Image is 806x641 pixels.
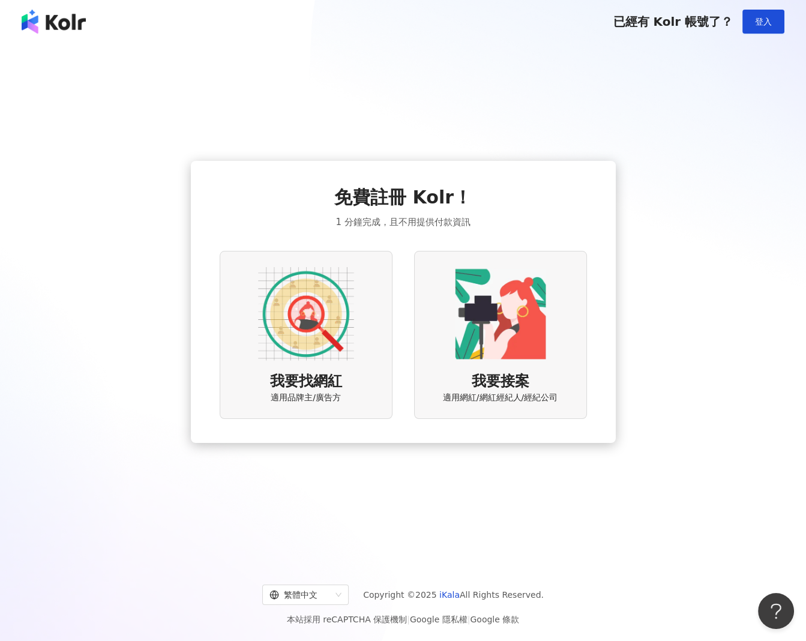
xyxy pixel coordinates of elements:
[287,612,519,627] span: 本站採用 reCAPTCHA 保護機制
[470,615,519,624] a: Google 條款
[269,585,331,604] div: 繁體中文
[270,372,342,392] span: 我要找網紅
[613,14,733,29] span: 已經有 Kolr 帳號了？
[758,593,794,629] iframe: Help Scout Beacon - Open
[334,185,472,210] span: 免費註冊 Kolr！
[363,588,544,602] span: Copyright © 2025 All Rights Reserved.
[258,266,354,362] img: AD identity option
[22,10,86,34] img: logo
[443,392,558,404] span: 適用網紅/網紅經紀人/經紀公司
[742,10,784,34] button: 登入
[472,372,529,392] span: 我要接案
[439,590,460,600] a: iKala
[410,615,468,624] a: Google 隱私權
[271,392,341,404] span: 適用品牌主/廣告方
[407,615,410,624] span: |
[755,17,772,26] span: 登入
[335,215,470,229] span: 1 分鐘完成，且不用提供付款資訊
[468,615,471,624] span: |
[453,266,549,362] img: KOL identity option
